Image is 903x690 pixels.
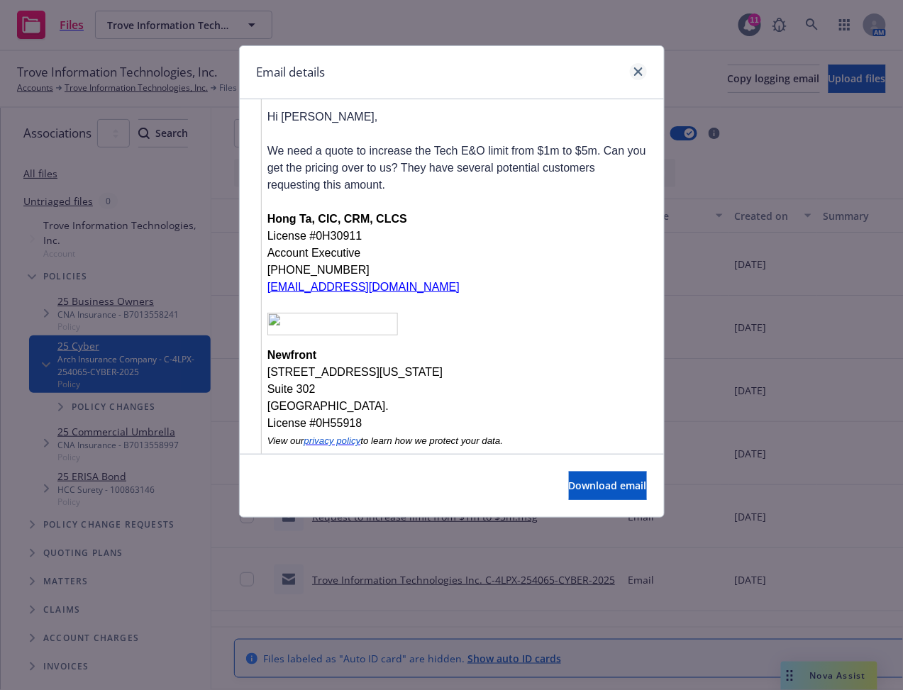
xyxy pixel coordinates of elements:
span: Newfront [267,349,316,361]
span: We need a quote to increase the Tech E&O limit from $1m to $5m. Can you get the pricing over to u... [267,145,646,191]
span: to learn how we protect your data. [361,435,504,446]
a: privacy policy [304,434,361,446]
span: Hi [PERSON_NAME], [267,111,378,123]
span: View our [267,435,304,446]
span: [GEOGRAPHIC_DATA]. [267,400,389,412]
span: Suite 302 [267,383,316,395]
span: [PHONE_NUMBER] [267,264,370,276]
span: License #0H30911 [267,230,362,242]
span: Download email [569,479,647,492]
a: close [630,63,647,80]
button: Download email [569,472,647,500]
span: Hong Ta, CIC, CRM, CLCS [267,213,407,225]
img: image002.png@01DC3936.E61B2C70 [267,313,398,335]
span: License #0H55918 [267,417,362,429]
span: privacy policy [304,435,361,446]
a: [EMAIL_ADDRESS][DOMAIN_NAME] [267,281,460,293]
span: Account Executive [267,247,361,259]
span: [STREET_ADDRESS][US_STATE] [267,366,443,378]
h1: Email details [257,63,326,82]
